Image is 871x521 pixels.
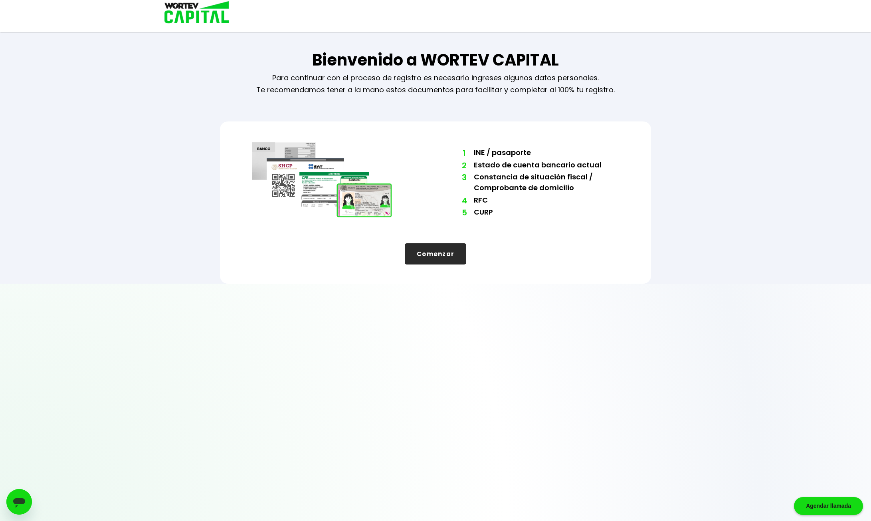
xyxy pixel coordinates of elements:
span: 3 [462,171,466,183]
p: Para continuar con el proceso de registro es necesario ingreses algunos datos personales. Te reco... [256,72,615,96]
h1: Bienvenido a WORTEV CAPITAL [312,48,559,72]
li: RFC [474,195,619,207]
li: CURP [474,207,619,219]
li: INE / pasaporte [474,147,619,159]
span: 2 [462,159,466,171]
span: 5 [462,207,466,219]
div: Agendar llamada [794,497,863,515]
iframe: Button to launch messaging window [6,489,32,515]
button: Comenzar [405,243,466,264]
li: Constancia de situación fiscal / Comprobante de domicilio [474,171,619,195]
span: 4 [462,195,466,207]
span: 1 [462,147,466,159]
li: Estado de cuenta bancario actual [474,159,619,172]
